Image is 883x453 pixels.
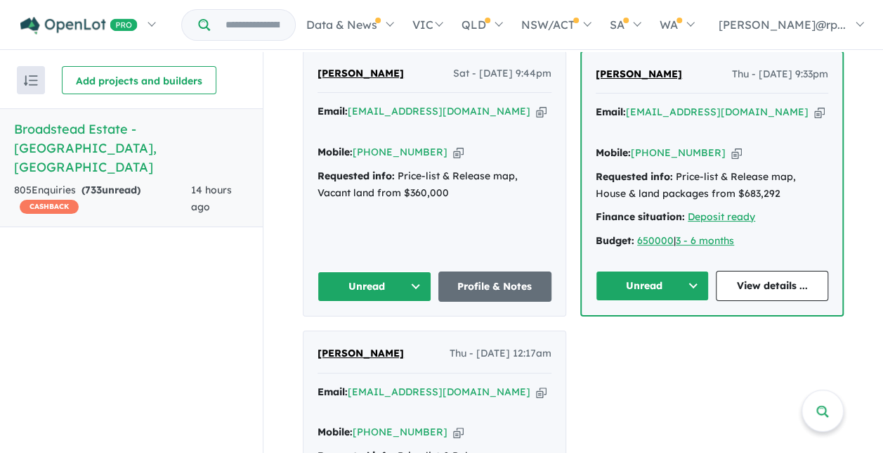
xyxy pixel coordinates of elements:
[318,345,404,362] a: [PERSON_NAME]
[453,425,464,440] button: Copy
[318,426,353,438] strong: Mobile:
[536,385,547,400] button: Copy
[85,184,102,196] span: 733
[353,146,447,158] a: [PHONE_NUMBER]
[637,234,674,247] a: 650000
[348,105,530,117] a: [EMAIL_ADDRESS][DOMAIN_NAME]
[24,75,38,86] img: sort.svg
[438,272,552,302] a: Profile & Notes
[596,233,828,250] div: |
[318,67,404,79] span: [PERSON_NAME]
[318,385,348,398] strong: Email:
[453,65,551,82] span: Sat - [DATE] 9:44pm
[731,146,742,160] button: Copy
[20,200,79,214] span: CASHBACK
[596,210,685,223] strong: Finance situation:
[318,347,404,359] span: [PERSON_NAME]
[318,170,395,182] strong: Requested info:
[596,234,634,247] strong: Budget:
[596,68,682,80] span: [PERSON_NAME]
[81,184,140,196] strong: ( unread)
[14,120,249,177] h5: Broadstead Estate - [GEOGRAPHIC_DATA] , [GEOGRAPHIC_DATA]
[450,345,551,362] span: Thu - [DATE] 12:17am
[596,106,626,118] strong: Email:
[20,17,138,34] img: Openlot PRO Logo White
[318,272,431,302] button: Unread
[676,234,734,247] a: 3 - 6 months
[688,210,755,223] a: Deposit ready
[626,106,809,118] a: [EMAIL_ADDRESS][DOMAIN_NAME]
[353,426,447,438] a: [PHONE_NUMBER]
[191,184,232,213] span: 14 hours ago
[318,146,353,158] strong: Mobile:
[596,170,673,183] strong: Requested info:
[318,105,348,117] strong: Email:
[318,168,551,202] div: Price-list & Release map, Vacant land from $360,000
[732,66,828,83] span: Thu - [DATE] 9:33pm
[719,18,846,32] span: [PERSON_NAME]@rp...
[348,385,530,398] a: [EMAIL_ADDRESS][DOMAIN_NAME]
[631,146,726,159] a: [PHONE_NUMBER]
[596,169,828,203] div: Price-list & Release map, House & land packages from $683,292
[814,105,825,120] button: Copy
[453,145,464,160] button: Copy
[14,182,191,216] div: 805 Enquir ies
[596,66,682,83] a: [PERSON_NAME]
[596,271,709,301] button: Unread
[596,146,631,159] strong: Mobile:
[716,271,829,301] a: View details ...
[213,10,292,40] input: Try estate name, suburb, builder or developer
[62,66,216,94] button: Add projects and builders
[536,104,547,119] button: Copy
[318,65,404,82] a: [PERSON_NAME]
